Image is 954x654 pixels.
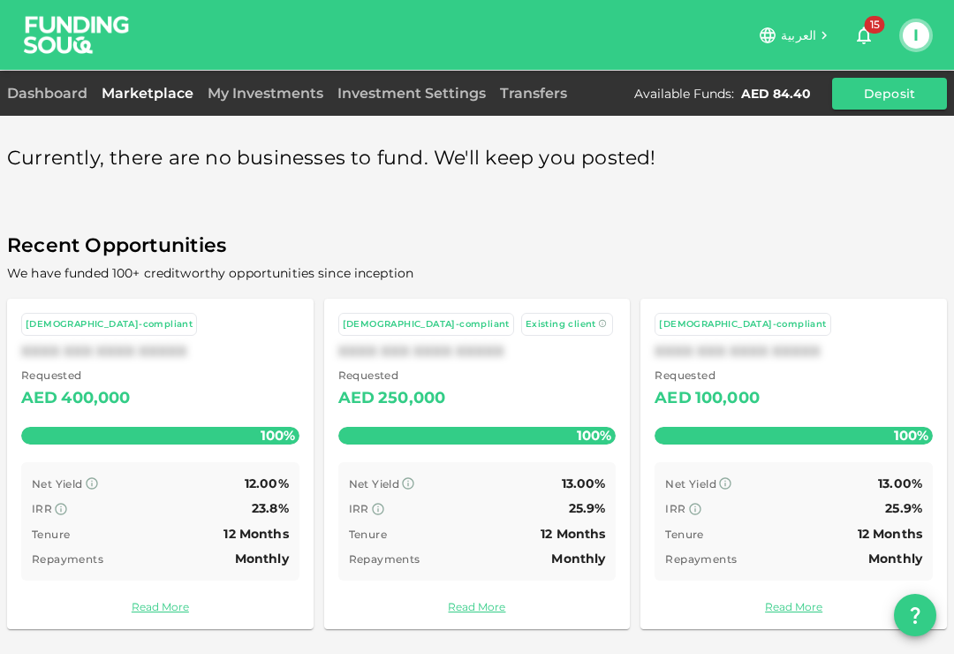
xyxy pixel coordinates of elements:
span: Repayments [349,552,420,566]
span: We have funded 100+ creditworthy opportunities since inception [7,265,413,281]
span: IRR [665,502,685,515]
div: 250,000 [378,384,445,413]
span: Tenure [349,528,387,541]
span: 23.8% [252,500,289,516]
span: Repayments [665,552,737,566]
a: Marketplace [95,85,201,102]
a: Read More [338,598,617,615]
span: Currently, there are no businesses to fund. We'll keep you posted! [7,141,656,176]
span: 100% [890,422,933,448]
div: AED 84.40 [741,85,811,103]
span: 13.00% [562,475,606,491]
button: I [903,22,929,49]
a: [DEMOGRAPHIC_DATA]-compliant Existing clientXXXX XXX XXXX XXXXX Requested AED250,000100% Net Yiel... [324,299,631,629]
a: Read More [21,598,299,615]
a: Dashboard [7,85,95,102]
button: Deposit [832,78,947,110]
span: Tenure [665,528,703,541]
a: Transfers [493,85,574,102]
div: AED [21,384,57,413]
span: Repayments [32,552,103,566]
a: [DEMOGRAPHIC_DATA]-compliantXXXX XXX XXXX XXXXX Requested AED400,000100% Net Yield 12.00% IRR 23.... [7,299,314,629]
div: 100,000 [695,384,760,413]
span: IRR [349,502,369,515]
a: [DEMOGRAPHIC_DATA]-compliantXXXX XXX XXXX XXXXX Requested AED100,000100% Net Yield 13.00% IRR 25.... [640,299,947,629]
a: Read More [655,598,933,615]
span: 15 [865,16,885,34]
span: Tenure [32,528,70,541]
span: 12 Months [541,526,605,542]
div: XXXX XXX XXXX XXXXX [655,343,933,360]
span: Requested [655,367,760,384]
div: XXXX XXX XXXX XXXXX [21,343,299,360]
span: Net Yield [665,477,716,490]
span: 12 Months [223,526,288,542]
span: 12.00% [245,475,289,491]
span: Monthly [868,551,922,567]
span: Requested [338,367,446,384]
span: Net Yield [32,477,83,490]
span: 100% [572,422,616,448]
span: Existing client [526,318,596,330]
button: 15 [846,18,882,53]
div: AED [338,384,375,413]
button: question [894,594,936,636]
div: AED [655,384,691,413]
span: Monthly [235,551,289,567]
div: [DEMOGRAPHIC_DATA]-compliant [343,317,510,332]
span: العربية [781,27,816,43]
span: Recent Opportunities [7,229,947,263]
div: 400,000 [61,384,130,413]
span: 25.9% [885,500,922,516]
span: 13.00% [878,475,922,491]
div: [DEMOGRAPHIC_DATA]-compliant [26,317,193,332]
span: Requested [21,367,131,384]
span: Net Yield [349,477,400,490]
a: Investment Settings [330,85,493,102]
span: IRR [32,502,52,515]
span: 25.9% [569,500,606,516]
span: 100% [256,422,299,448]
a: My Investments [201,85,330,102]
span: 12 Months [858,526,922,542]
div: XXXX XXX XXXX XXXXX [338,343,617,360]
div: [DEMOGRAPHIC_DATA]-compliant [659,317,826,332]
div: Available Funds : [634,85,734,103]
span: Monthly [551,551,605,567]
